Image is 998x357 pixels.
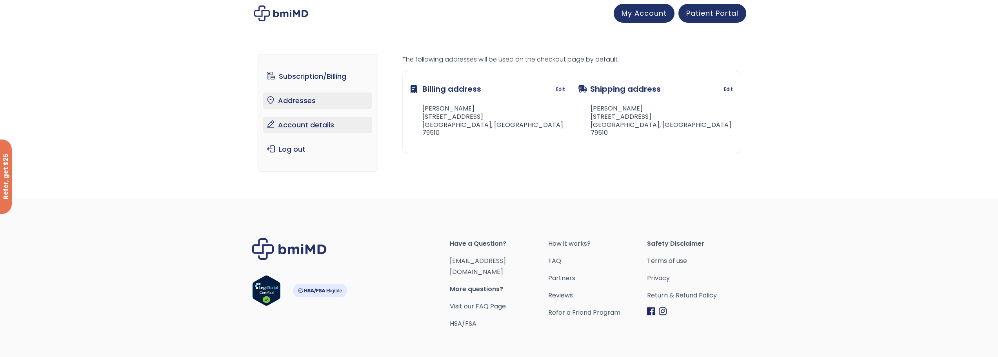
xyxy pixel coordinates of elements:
nav: Account pages [257,54,378,172]
a: Refer a Friend Program [548,307,647,318]
a: Privacy [647,273,746,284]
a: Visit our FAQ Page [450,302,506,311]
span: My Account [622,8,667,18]
a: Addresses [263,92,372,109]
a: HSA/FSA [450,319,476,328]
a: Patient Portal [678,4,746,23]
img: Brand Logo [252,238,327,260]
p: The following addresses will be used on the checkout page by default. [402,54,741,65]
a: How it works? [548,238,647,249]
a: Terms of use [647,256,746,266]
img: My account [254,5,308,21]
a: FAQ [548,256,647,266]
a: Reviews [548,290,647,301]
img: HSA-FSA [293,284,347,297]
a: Edit [724,84,733,95]
a: Log out [263,141,372,158]
a: [EMAIL_ADDRESS][DOMAIN_NAME] [450,256,506,276]
address: [PERSON_NAME] [STREET_ADDRESS] [GEOGRAPHIC_DATA], [GEOGRAPHIC_DATA] 79510 [411,105,565,137]
span: More questions? [450,284,549,295]
a: Verify LegitScript Approval for www.bmimd.com [252,275,281,310]
a: My Account [614,4,674,23]
a: Edit [556,84,565,95]
address: [PERSON_NAME] [STREET_ADDRESS] [GEOGRAPHIC_DATA], [GEOGRAPHIC_DATA] 79510 [578,105,733,137]
span: Have a Question? [450,238,549,249]
a: Account details [263,117,372,133]
h3: Billing address [411,79,481,99]
span: Safety Disclaimer [647,238,746,249]
img: Facebook [647,307,655,315]
a: Partners [548,273,647,284]
h3: Shipping address [578,79,661,99]
span: Patient Portal [686,8,738,18]
img: Verify Approval for www.bmimd.com [252,275,281,306]
img: Instagram [659,307,667,315]
a: Subscription/Billing [263,68,372,85]
a: Return & Refund Policy [647,290,746,301]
